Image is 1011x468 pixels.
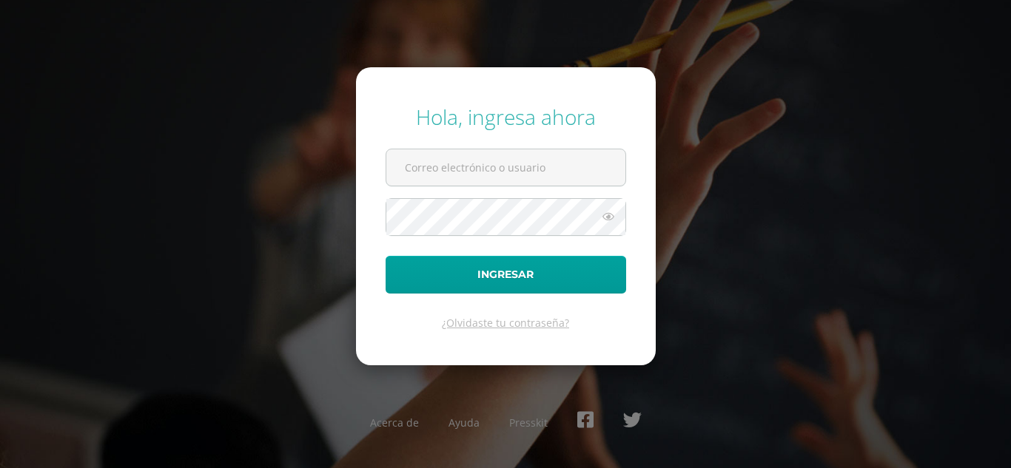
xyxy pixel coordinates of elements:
[449,416,480,430] a: Ayuda
[386,103,626,131] div: Hola, ingresa ahora
[442,316,569,330] a: ¿Olvidaste tu contraseña?
[386,256,626,294] button: Ingresar
[386,149,625,186] input: Correo electrónico o usuario
[509,416,548,430] a: Presskit
[370,416,419,430] a: Acerca de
